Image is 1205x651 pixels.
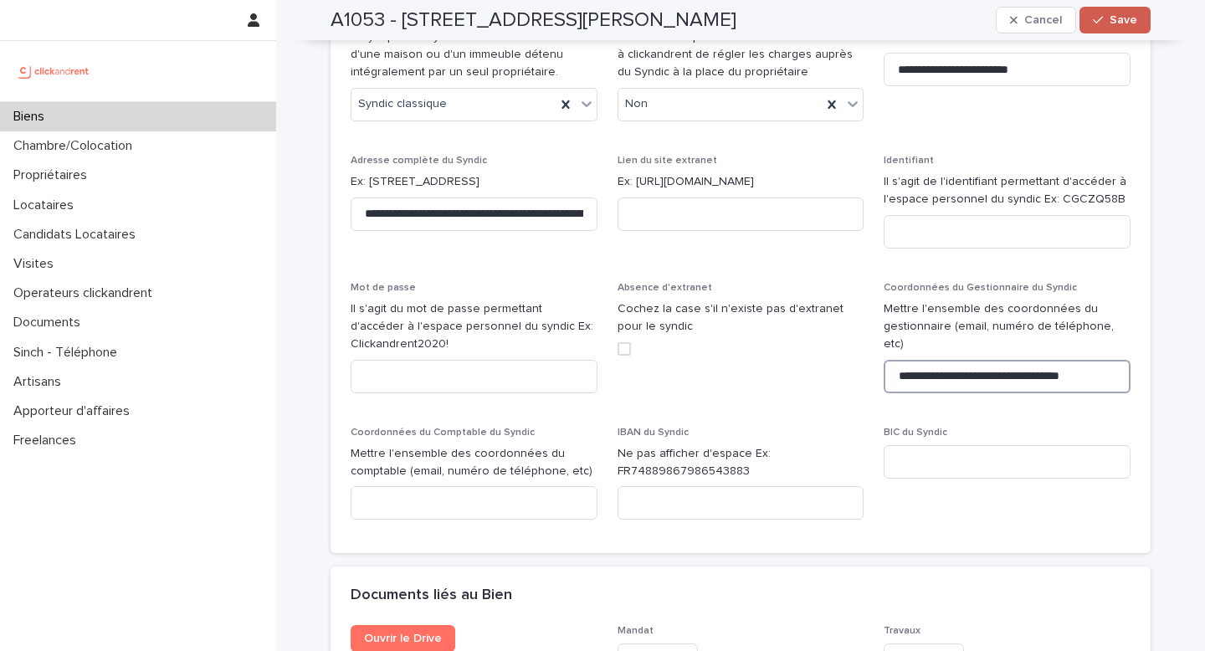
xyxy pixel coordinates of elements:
[351,587,512,605] h2: Documents liés au Bien
[351,300,597,352] p: Il s'agit du mot de passe permettant d'accéder à l'espace personnel du syndic Ex: Clickandrent2020!
[884,156,934,166] span: Identifiant
[625,95,648,113] span: Non
[351,156,487,166] span: Adresse complète du Syndic
[7,374,74,390] p: Artisans
[358,95,447,113] span: Syndic classique
[618,626,654,636] span: Mandat
[618,300,864,336] p: Cochez la case s'il n'existe pas d'extranet pour le syndic
[884,428,947,438] span: BIC du Syndic
[7,197,87,213] p: Locataires
[13,54,95,88] img: UCB0brd3T0yccxBKYDjQ
[331,8,736,33] h2: A1053 - [STREET_ADDRESS][PERSON_NAME]
[7,315,94,331] p: Documents
[7,109,58,125] p: Biens
[618,445,864,480] p: Ne pas afficher d'espace Ex: FR74889867986543883
[996,7,1076,33] button: Cancel
[884,300,1131,352] p: Mettre l'ensemble des coordonnées du gestionnaire (email, numéro de téléphone, etc)
[351,173,597,191] p: Ex: [STREET_ADDRESS]
[618,173,864,191] p: Ex: [URL][DOMAIN_NAME]
[7,227,149,243] p: Candidats Locataires
[618,28,864,80] p: Information importante !! Mettre "Oui" si c'est à clickandrent de régler les charges auprès du Sy...
[884,626,920,636] span: Travaux
[7,345,131,361] p: Sinch - Téléphone
[364,633,442,644] span: Ouvrir le Drive
[7,167,100,183] p: Propriétaires
[7,403,143,419] p: Apporteur d'affaires
[884,283,1077,293] span: Coordonnées du Gestionnaire du Syndic
[351,445,597,480] p: Mettre l'ensemble des coordonnées du comptable (email, numéro de téléphone, etc)
[618,156,717,166] span: Lien du site extranet
[351,428,535,438] span: Coordonnées du Comptable du Syndic
[618,428,689,438] span: IBAN du Syndic
[7,138,146,154] p: Chambre/Colocation
[351,283,416,293] span: Mot de passe
[1079,7,1151,33] button: Save
[7,256,67,272] p: Visites
[884,173,1131,208] p: Il s'agit de l'identifiant permettant d'accéder à l'espace personnel du syndic Ex: CGCZQ58B
[7,433,90,449] p: Freelances
[1024,14,1062,26] span: Cancel
[7,285,166,301] p: Operateurs clickandrent
[618,283,712,293] span: Absence d'extranet
[1110,14,1137,26] span: Save
[351,28,597,80] p: Il n'y a pas de syndic seulement dans le cas d'une maison ou d'un immeuble détenu intégralement p...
